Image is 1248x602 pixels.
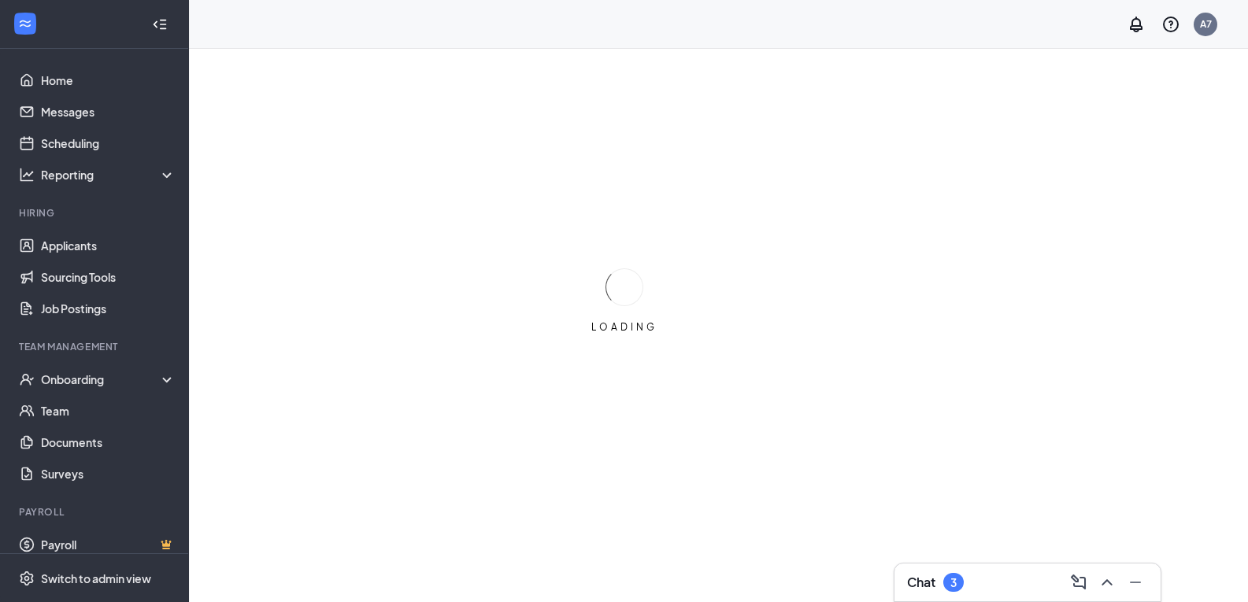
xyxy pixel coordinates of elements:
div: Payroll [19,505,172,519]
div: Reporting [41,167,176,183]
svg: UserCheck [19,371,35,387]
div: A7 [1200,17,1212,31]
div: Team Management [19,340,172,353]
a: Surveys [41,458,176,489]
a: Messages [41,96,176,127]
div: Hiring [19,206,172,220]
button: Minimize [1123,570,1148,595]
a: Job Postings [41,293,176,324]
a: Sourcing Tools [41,261,176,293]
a: Scheduling [41,127,176,159]
svg: ComposeMessage [1069,573,1088,592]
button: ChevronUp [1094,570,1120,595]
h3: Chat [907,574,935,591]
a: Applicants [41,230,176,261]
svg: Minimize [1126,573,1145,592]
svg: Settings [19,571,35,586]
a: Documents [41,427,176,458]
svg: Analysis [19,167,35,183]
div: Onboarding [41,371,162,387]
svg: ChevronUp [1098,573,1117,592]
a: PayrollCrown [41,529,176,560]
div: LOADING [585,320,664,334]
svg: Notifications [1127,15,1146,34]
a: Team [41,395,176,427]
svg: WorkstreamLogo [17,16,33,31]
div: 3 [950,576,957,589]
div: Switch to admin view [41,571,151,586]
svg: Collapse [152,17,168,32]
a: Home [41,65,176,96]
svg: QuestionInfo [1161,15,1180,34]
button: ComposeMessage [1066,570,1091,595]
